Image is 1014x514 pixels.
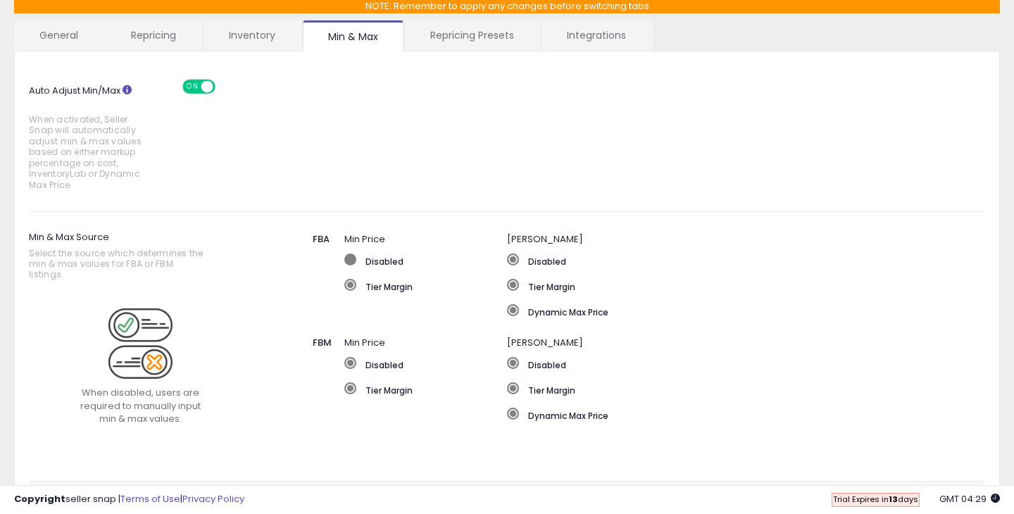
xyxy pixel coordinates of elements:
span: Select the source which determines the min & max values for FBA or FBM listings. [29,248,210,280]
a: Terms of Use [120,492,180,506]
span: FBM [313,336,332,349]
label: Tier Margin [344,279,507,293]
label: Min & Max Source [29,226,252,287]
div: seller snap | | [14,493,244,506]
label: Auto Adjust Min/Max [18,80,181,197]
label: Disabled [344,357,507,371]
a: Repricing [106,20,201,50]
label: Disabled [507,357,833,371]
span: FBA [313,232,330,246]
label: Disabled [507,253,914,268]
span: OFF [213,80,236,92]
span: When disabled, users are required to manually input min & max values. [80,386,201,425]
span: Min Price [344,232,385,246]
span: When activated, Seller Snap will automatically adjust min & max values based on either markup per... [29,114,149,190]
label: Tier Margin [507,382,833,396]
label: Dynamic Max Price [507,304,914,318]
label: Disabled [344,253,507,268]
span: Min Price [344,336,385,349]
span: ON [184,80,201,92]
b: 13 [889,494,898,505]
span: Trial Expires in days [833,494,918,505]
label: Tier Margin [344,382,507,396]
label: Tier Margin [507,279,914,293]
a: Min & Max [303,20,403,51]
a: Privacy Policy [182,492,244,506]
a: Inventory [204,20,301,50]
a: Repricing Presets [405,20,539,50]
label: Dynamic Max Price [507,408,833,422]
span: 2025-09-10 04:29 GMT [939,492,1000,506]
img: Disabled Logo [108,308,172,379]
strong: Copyright [14,492,65,506]
a: Integrations [542,20,651,50]
span: [PERSON_NAME] [507,336,583,349]
a: General [14,20,104,50]
span: [PERSON_NAME] [507,232,583,246]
